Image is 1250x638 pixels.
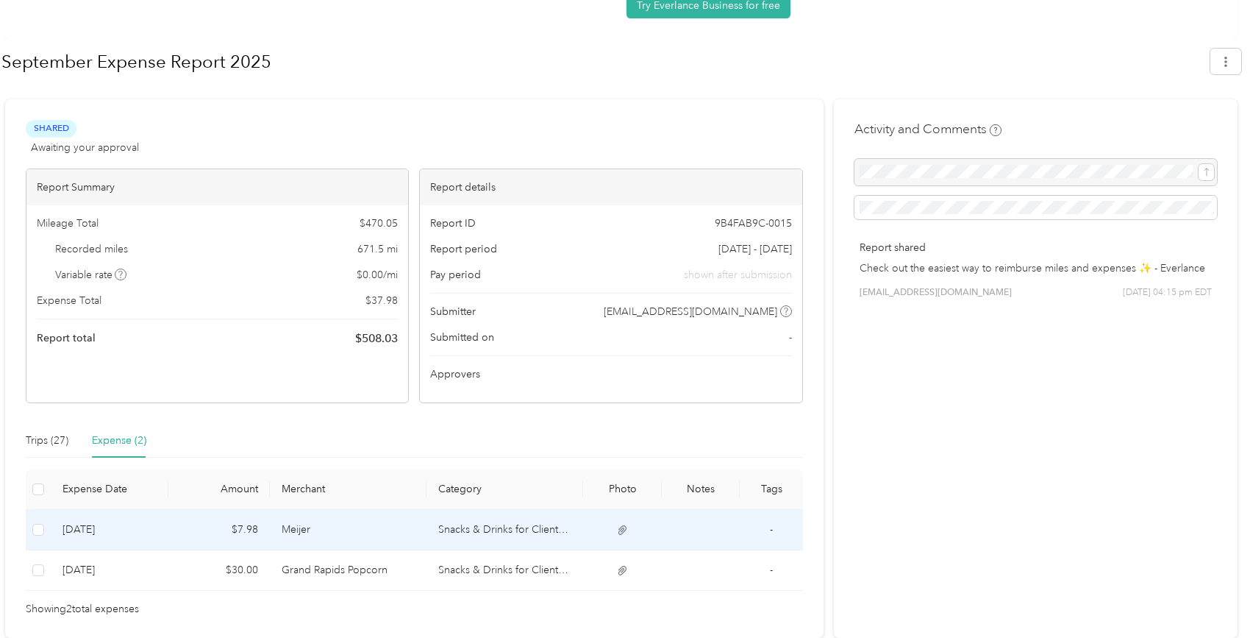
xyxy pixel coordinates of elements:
[718,241,792,257] span: [DATE] - [DATE]
[770,564,773,576] span: -
[26,433,68,449] div: Trips (27)
[430,366,480,382] span: Approvers
[26,120,76,137] span: Shared
[55,267,127,283] span: Variable rate
[1123,286,1212,299] span: [DATE] 04:15 pm EDT
[789,330,792,345] span: -
[37,330,96,346] span: Report total
[430,241,497,257] span: Report period
[860,286,1012,299] span: [EMAIL_ADDRESS][DOMAIN_NAME]
[770,523,773,536] span: -
[51,510,168,550] td: 9-17-2025
[430,330,494,345] span: Submitted on
[1,44,1200,79] h1: September Expense Report 2025
[684,267,792,283] span: shown after submission
[360,216,398,231] span: $ 470.05
[168,550,270,591] td: $30.00
[270,510,426,550] td: Meijer
[430,216,476,231] span: Report ID
[740,510,802,550] td: -
[168,510,270,550] td: $7.98
[355,330,398,347] span: $ 508.03
[854,120,1001,138] h4: Activity and Comments
[751,483,790,495] div: Tags
[740,550,802,591] td: -
[270,550,426,591] td: Grand Rapids Popcorn
[426,550,583,591] td: Snacks & Drinks for Clients (50%)
[37,216,99,231] span: Mileage Total
[37,293,101,308] span: Expense Total
[168,469,270,510] th: Amount
[715,216,792,231] span: 9B4FAB9C-0015
[740,469,802,510] th: Tags
[662,469,740,510] th: Notes
[860,240,1212,255] p: Report shared
[860,260,1212,276] p: Check out the easiest way to reimburse miles and expenses ✨ - Everlance
[55,241,128,257] span: Recorded miles
[357,267,398,283] span: $ 0.00 / mi
[357,241,398,257] span: 671.5 mi
[26,601,139,617] span: Showing 2 total expenses
[426,469,583,510] th: Category
[92,433,146,449] div: Expense (2)
[430,304,476,319] span: Submitter
[51,550,168,591] td: 8-27-2025
[51,469,168,510] th: Expense Date
[420,169,801,205] div: Report details
[604,304,777,319] span: [EMAIL_ADDRESS][DOMAIN_NAME]
[270,469,426,510] th: Merchant
[583,469,662,510] th: Photo
[430,267,481,283] span: Pay period
[426,510,583,550] td: Snacks & Drinks for Clients (50%)
[26,169,408,205] div: Report Summary
[365,293,398,308] span: $ 37.98
[31,140,139,155] span: Awaiting your approval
